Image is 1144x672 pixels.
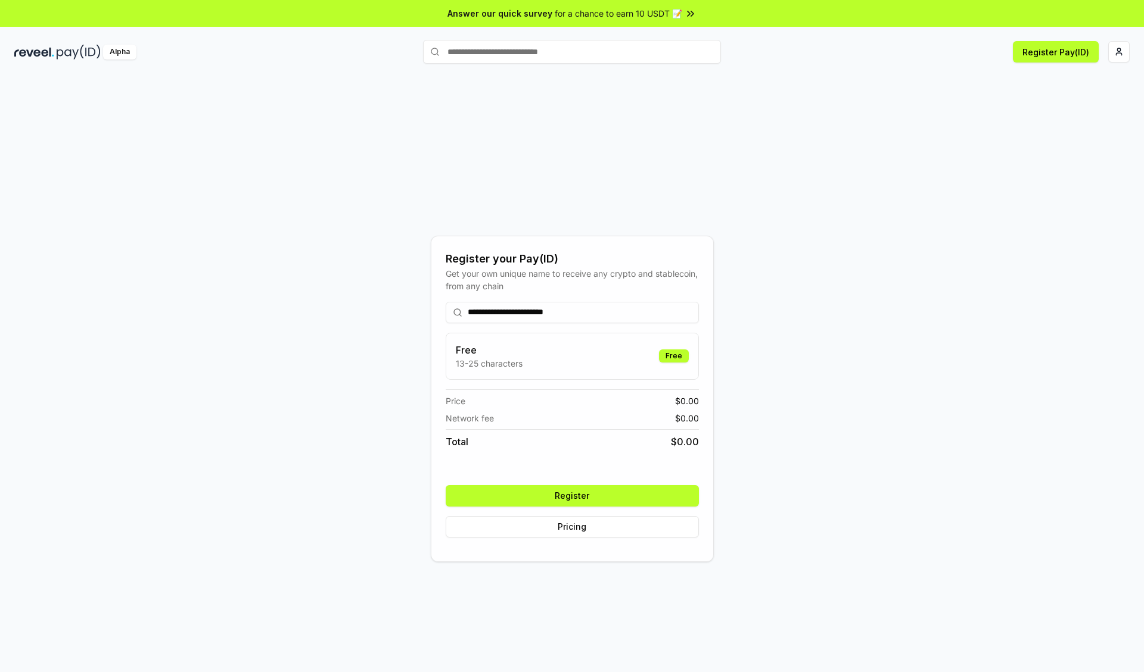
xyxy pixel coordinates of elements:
[446,516,699,537] button: Pricing
[555,7,682,20] span: for a chance to earn 10 USDT 📝
[57,45,101,60] img: pay_id
[446,395,465,407] span: Price
[446,435,468,449] span: Total
[1013,41,1099,62] button: Register Pay(ID)
[103,45,136,60] div: Alpha
[659,349,689,362] div: Free
[446,485,699,507] button: Register
[447,7,552,20] span: Answer our quick survey
[675,395,699,407] span: $ 0.00
[456,343,523,357] h3: Free
[675,412,699,424] span: $ 0.00
[446,267,699,292] div: Get your own unique name to receive any crypto and stablecoin, from any chain
[671,435,699,449] span: $ 0.00
[456,357,523,370] p: 13-25 characters
[14,45,54,60] img: reveel_dark
[446,412,494,424] span: Network fee
[446,251,699,267] div: Register your Pay(ID)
